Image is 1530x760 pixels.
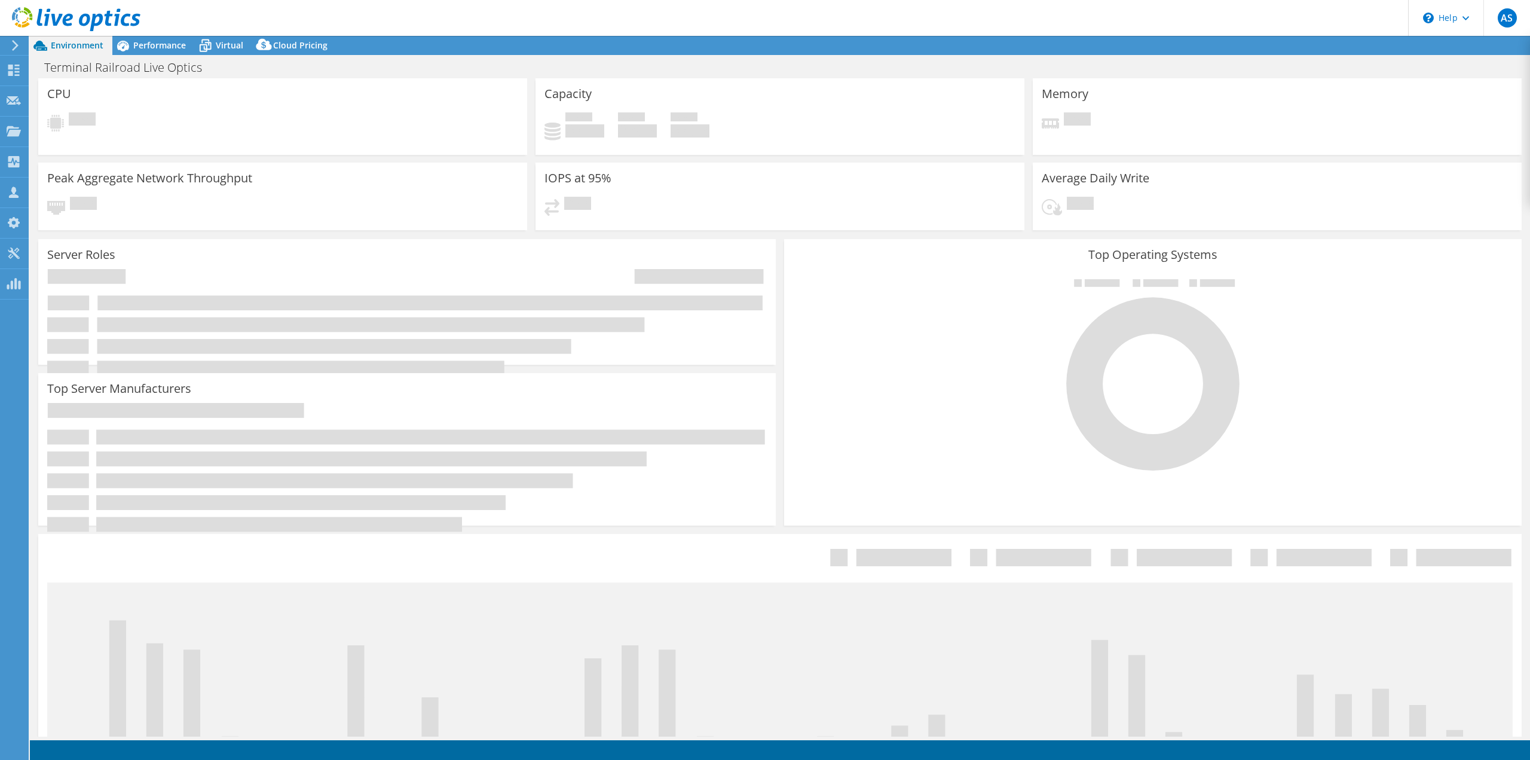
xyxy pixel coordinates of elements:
[70,197,97,213] span: Pending
[47,172,252,185] h3: Peak Aggregate Network Throughput
[47,248,115,261] h3: Server Roles
[671,112,697,124] span: Total
[47,382,191,395] h3: Top Server Manufacturers
[273,39,328,51] span: Cloud Pricing
[565,112,592,124] span: Used
[47,87,71,100] h3: CPU
[1064,112,1091,129] span: Pending
[671,124,709,138] h4: 0 GiB
[618,124,657,138] h4: 0 GiB
[1423,13,1434,23] svg: \n
[1042,87,1088,100] h3: Memory
[618,112,645,124] span: Free
[51,39,103,51] span: Environment
[565,124,604,138] h4: 0 GiB
[793,248,1513,261] h3: Top Operating Systems
[544,87,592,100] h3: Capacity
[544,172,611,185] h3: IOPS at 95%
[564,197,591,213] span: Pending
[69,112,96,129] span: Pending
[1067,197,1094,213] span: Pending
[1498,8,1517,28] span: AS
[1042,172,1149,185] h3: Average Daily Write
[216,39,243,51] span: Virtual
[133,39,186,51] span: Performance
[39,61,221,74] h1: Terminal Railroad Live Optics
